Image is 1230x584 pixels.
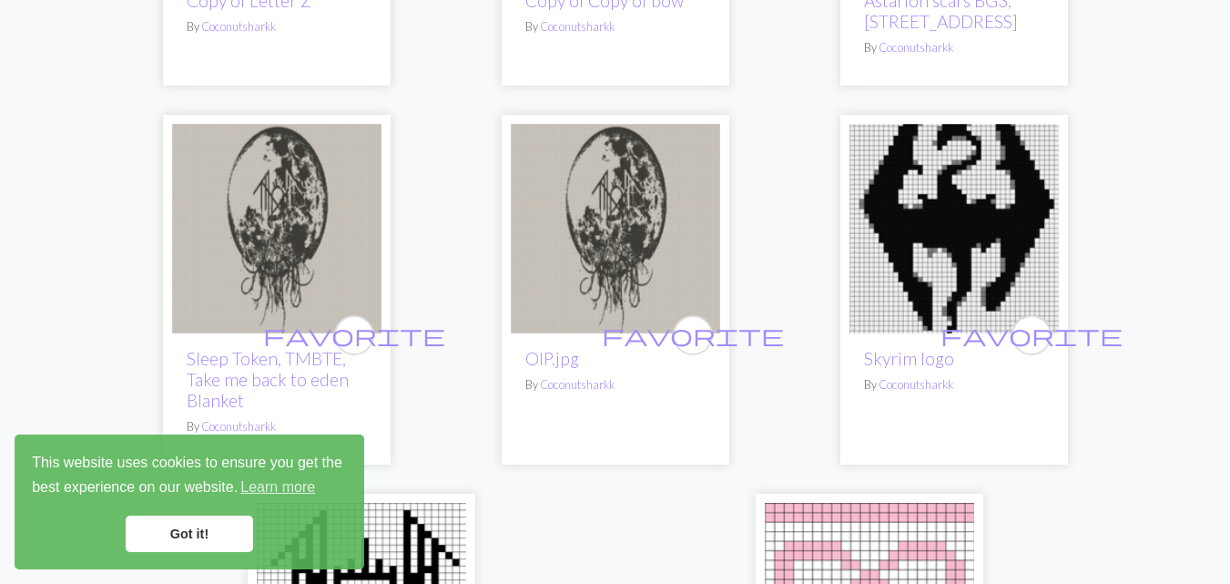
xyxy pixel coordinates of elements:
a: Skyrim logo [864,348,954,369]
a: skyrim-logo-history.webp [849,218,1059,235]
a: Coconutsharkk [201,19,276,34]
p: By [525,18,706,36]
span: favorite [263,321,445,349]
a: Coconutsharkk [879,40,953,55]
p: By [187,418,367,435]
img: OIP.jpg [172,124,381,333]
a: OIP.jpg [172,218,381,235]
p: By [525,376,706,394]
button: favourite [1011,315,1052,355]
button: favourite [673,315,713,355]
i: favourite [940,317,1123,353]
p: By [864,39,1044,56]
i: favourite [602,317,784,353]
span: favorite [940,321,1123,349]
a: Coconutsharkk [879,377,953,392]
span: This website uses cookies to ensure you get the best experience on our website. [32,452,347,501]
i: favourite [263,317,445,353]
a: learn more about cookies [238,474,318,501]
div: cookieconsent [15,435,364,569]
a: Coconutsharkk [540,19,615,34]
span: favorite [602,321,784,349]
a: OIP.jpg [511,218,720,235]
p: By [864,376,1044,394]
a: OIP.jpg [525,348,579,369]
a: Coconutsharkk [540,377,615,392]
button: favourite [334,315,374,355]
img: skyrim-logo-history.webp [849,124,1059,333]
a: Sleep Token, TMBTE, Take me back to eden Blanket [187,348,349,411]
a: dismiss cookie message [126,516,253,552]
p: By [187,18,367,36]
img: OIP.jpg [511,124,720,333]
a: Coconutsharkk [201,419,276,434]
